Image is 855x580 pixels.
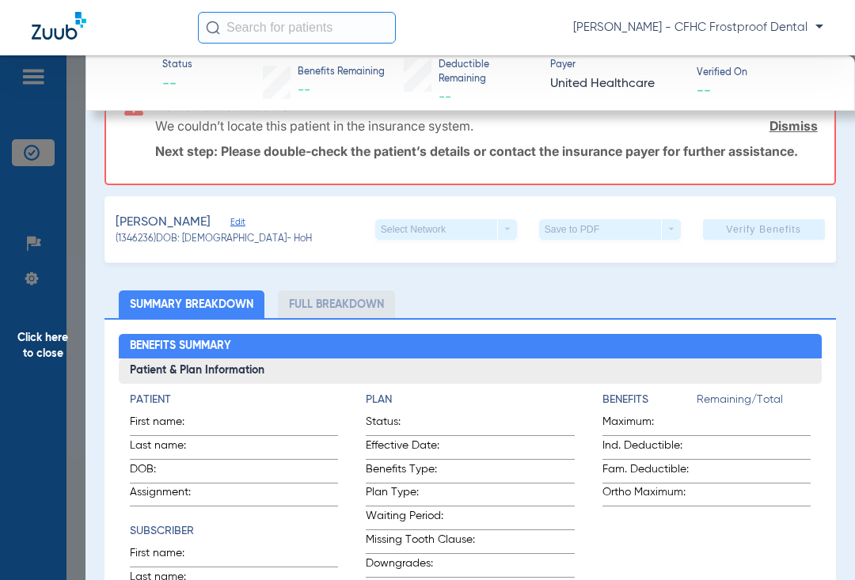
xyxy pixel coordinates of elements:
[278,290,395,318] li: Full Breakdown
[366,438,482,459] span: Effective Date:
[697,66,829,81] span: Verified On
[697,392,811,414] span: Remaining/Total
[776,504,855,580] iframe: Chat Widget
[550,59,682,73] span: Payer
[602,461,697,483] span: Fam. Deductible:
[366,461,482,483] span: Benefits Type:
[198,12,396,44] input: Search for patients
[130,523,338,540] h4: Subscriber
[119,334,822,359] h2: Benefits Summary
[366,392,574,408] h4: Plan
[366,555,482,577] span: Downgrades:
[119,358,822,384] h3: Patient & Plan Information
[439,59,537,86] span: Deductible Remaining
[130,461,207,483] span: DOB:
[130,438,207,459] span: Last name:
[550,74,682,94] span: United Healthcare
[206,21,220,35] img: Search Icon
[602,438,697,459] span: Ind. Deductible:
[602,392,697,414] app-breakdown-title: Benefits
[116,233,312,247] span: (1346236) DOB: [DEMOGRAPHIC_DATA] - HoH
[130,545,207,567] span: First name:
[162,74,192,94] span: --
[697,82,711,98] span: --
[155,97,817,113] h3: Patient Not Found
[298,66,385,80] span: Benefits Remaining
[119,290,264,318] li: Summary Breakdown
[298,84,310,97] span: --
[439,91,451,104] span: --
[366,508,482,529] span: Waiting Period:
[130,414,207,435] span: First name:
[130,484,207,506] span: Assignment:
[602,484,697,506] span: Ortho Maximum:
[230,217,245,232] span: Edit
[155,143,817,159] p: Next step: Please double-check the patient’s details or contact the insurance payer for further a...
[155,118,473,134] p: We couldn’t locate this patient in the insurance system.
[130,392,338,408] h4: Patient
[116,213,211,233] span: [PERSON_NAME]
[162,59,192,73] span: Status
[366,532,482,553] span: Missing Tooth Clause:
[366,414,482,435] span: Status:
[32,12,86,40] img: Zuub Logo
[602,392,697,408] h4: Benefits
[573,20,823,36] span: [PERSON_NAME] - CFHC Frostproof Dental
[769,118,818,134] a: Dismiss
[366,484,482,506] span: Plan Type:
[602,414,697,435] span: Maximum:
